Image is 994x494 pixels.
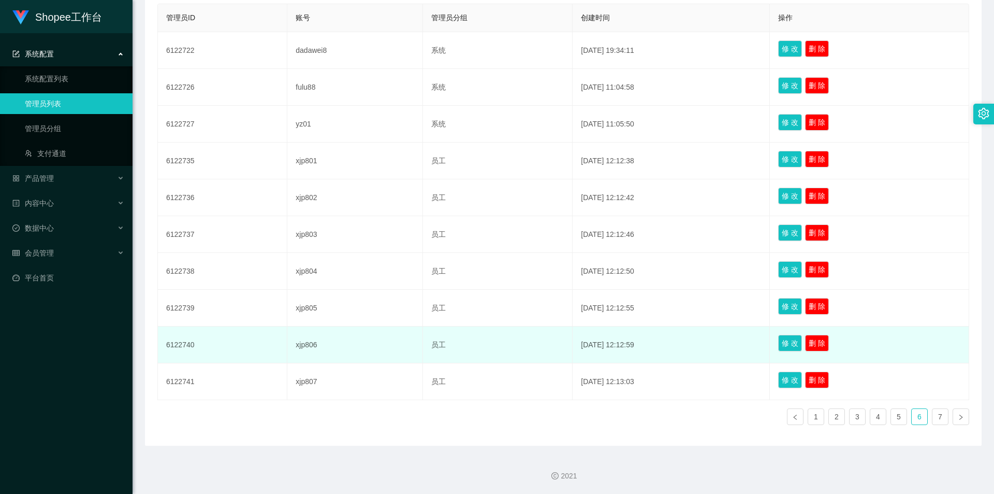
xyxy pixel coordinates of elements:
button: 修 改 [778,77,802,94]
td: xjp807 [287,363,422,400]
span: [DATE] 12:12:46 [581,230,634,238]
button: 删 除 [805,372,829,388]
td: xjp804 [287,253,422,290]
li: 上一页 [787,408,803,425]
span: 内容中心 [12,199,54,207]
td: 系统 [423,32,573,69]
button: 修 改 [778,261,802,278]
i: 图标: right [958,414,964,420]
td: 6122738 [158,253,287,290]
a: Shopee工作台 [12,12,102,21]
td: xjp801 [287,143,422,179]
button: 删 除 [805,188,829,204]
a: 5 [891,409,907,425]
td: yz01 [287,106,422,143]
button: 删 除 [805,40,829,57]
button: 修 改 [778,114,802,131]
td: 6122739 [158,290,287,327]
i: 图标: copyright [551,472,559,479]
button: 删 除 [805,261,829,278]
a: 管理员分组 [25,118,124,139]
button: 删 除 [805,335,829,351]
td: 员工 [423,253,573,290]
td: 员工 [423,290,573,327]
span: [DATE] 12:12:55 [581,304,634,312]
li: 3 [849,408,866,425]
button: 删 除 [805,114,829,131]
button: 删 除 [805,151,829,167]
td: 员工 [423,143,573,179]
i: 图标: appstore-o [12,175,20,182]
a: 系统配置列表 [25,68,124,89]
a: 7 [932,409,948,425]
td: 6122736 [158,179,287,216]
button: 修 改 [778,372,802,388]
span: [DATE] 12:13:03 [581,377,634,386]
img: logo.9652507e.png [12,10,29,25]
li: 6 [911,408,928,425]
td: 员工 [423,216,573,253]
td: 6122722 [158,32,287,69]
span: 会员管理 [12,249,54,257]
a: 2 [829,409,844,425]
td: fulu88 [287,69,422,106]
a: 6 [912,409,927,425]
td: 员工 [423,327,573,363]
li: 1 [808,408,824,425]
td: 系统 [423,106,573,143]
div: 2021 [141,471,986,482]
span: 管理员ID [166,13,195,22]
td: 6122737 [158,216,287,253]
span: [DATE] 12:12:50 [581,267,634,275]
span: [DATE] 12:12:59 [581,341,634,349]
td: xjp802 [287,179,422,216]
a: 图标: usergroup-add-o支付通道 [25,143,124,164]
a: 1 [808,409,824,425]
button: 修 改 [778,224,802,241]
h1: Shopee工作台 [35,1,102,34]
span: 创建时间 [581,13,610,22]
span: 产品管理 [12,174,54,182]
span: 数据中心 [12,224,54,232]
button: 删 除 [805,224,829,241]
span: 操作 [778,13,793,22]
button: 修 改 [778,151,802,167]
td: 6122740 [158,327,287,363]
li: 7 [932,408,948,425]
i: 图标: check-circle-o [12,224,20,232]
i: 图标: form [12,50,20,58]
a: 图标: dashboard平台首页 [12,267,124,288]
button: 删 除 [805,298,829,315]
td: 员工 [423,363,573,400]
span: [DATE] 12:12:38 [581,157,634,165]
a: 4 [870,409,886,425]
td: xjp806 [287,327,422,363]
td: 6122726 [158,69,287,106]
i: 图标: setting [978,108,989,119]
a: 3 [850,409,865,425]
i: 图标: profile [12,200,20,207]
li: 2 [828,408,845,425]
td: xjp803 [287,216,422,253]
button: 修 改 [778,335,802,351]
i: 图标: table [12,249,20,257]
button: 修 改 [778,188,802,204]
td: 6122727 [158,106,287,143]
td: 6122735 [158,143,287,179]
span: 系统配置 [12,50,54,58]
button: 修 改 [778,298,802,315]
td: xjp805 [287,290,422,327]
span: 账号 [296,13,310,22]
td: 员工 [423,179,573,216]
a: 管理员列表 [25,93,124,114]
button: 删 除 [805,77,829,94]
td: dadawei8 [287,32,422,69]
td: 系统 [423,69,573,106]
li: 4 [870,408,886,425]
span: [DATE] 11:05:50 [581,120,634,128]
span: [DATE] 11:04:58 [581,83,634,91]
td: 6122741 [158,363,287,400]
li: 5 [890,408,907,425]
button: 修 改 [778,40,802,57]
span: 管理员分组 [431,13,467,22]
